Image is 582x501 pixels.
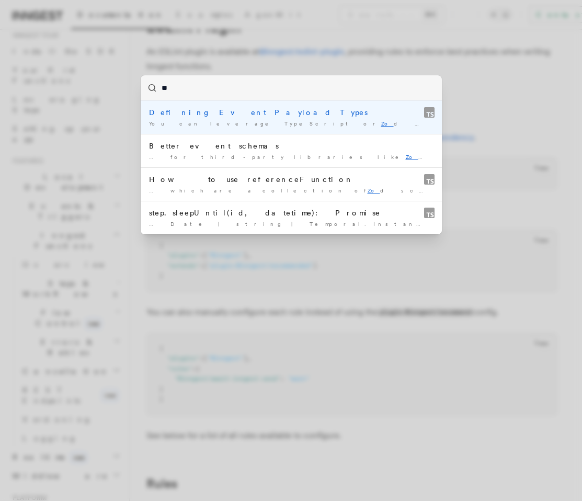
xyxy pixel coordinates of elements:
div: … which are a collection of d schemas used to provide … [149,187,433,195]
mark: Zo [406,154,431,160]
div: Better event schemas [149,141,433,151]
mark: Zo [381,120,394,127]
mark: Zo [368,187,380,193]
div: How to use referenceFunction [149,174,433,185]
div: … for third-party libraries like d and TypeBox Much … [149,153,433,161]
div: Defining Event Payload Types [149,107,433,118]
div: step.sleepUntil(id, datetime): Promise [149,208,433,218]
div: You can leverage TypeScript or d to define your … [149,120,433,128]
div: … Date | string | Temporal.Instant | Temporal. nedDateTimeRequiredrequiredDescription … [149,220,433,228]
